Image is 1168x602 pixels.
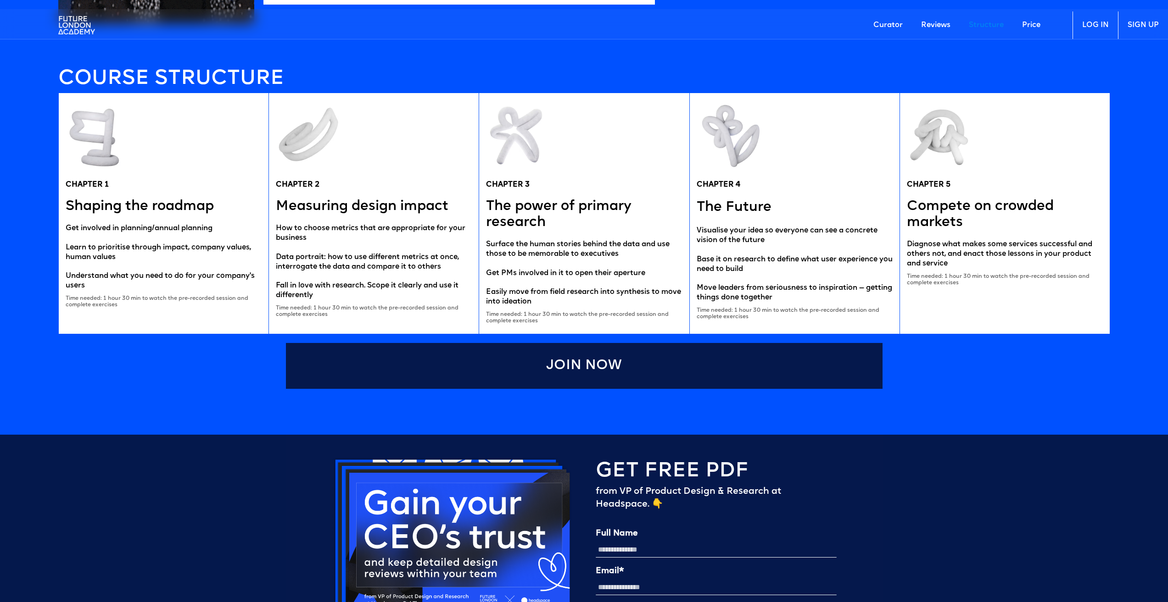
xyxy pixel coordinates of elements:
div: Time needed: 1 hour 30 min to watch the pre-recorded session and complete exercises [907,273,1103,287]
a: LOG IN [1073,11,1118,39]
a: Reviews [912,11,960,39]
label: Full Name [596,529,837,538]
a: SIGN UP [1118,11,1168,39]
h4: Course STRUCTURE [58,70,1110,88]
a: Structure [960,11,1013,39]
a: Price [1013,11,1050,39]
label: Email* [596,567,837,576]
div: Time needed: 1 hour 30 min to watch the pre-recorded session and complete exercises [486,311,682,325]
div: Time needed: 1 hour 30 min to watch the pre-recorded session and complete exercises [66,295,262,309]
div: Visualise your idea so everyone can see a concrete vision of the future Base it on research to de... [697,226,893,302]
h5: The power of primary research [486,199,682,231]
h5: CHAPTER 3 [486,180,530,190]
h5: The Future [697,199,771,217]
a: Join Now [286,343,883,389]
a: Curator [864,11,912,39]
h5: CHAPTER 4 [697,180,740,190]
h5: Compete on crowded markets [907,199,1103,231]
h4: GET FREE PDF [596,462,749,481]
div: Get involved in planning/annual planning Learn to prioritise through impact, company values, huma... [66,224,262,291]
div: Time needed: 1 hour 30 min to watch the pre-recorded session and complete exercises [276,305,472,318]
div: Diagnose what makes some services successful and others not, and enact those lessons in your prod... [907,240,1103,268]
div: from VP of Product Design & Research at Headspace. 👇 [596,485,837,511]
h5: CHAPTER 2 [276,180,319,190]
h5: Measuring design impact [276,199,448,215]
div: Surface the human stories behind the data and use those to be memorable to executives Get PMs inv... [486,240,682,307]
h5: CHAPTER 1 [66,180,109,190]
div: How to choose metrics that are appropriate for your business Data portrait: how to use different ... [276,224,472,300]
h5: CHAPTER 5 [907,180,950,190]
div: Time needed: 1 hour 30 min to watch the pre-recorded session and complete exercises [697,307,893,320]
h5: Shaping the roadmap [66,199,214,215]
